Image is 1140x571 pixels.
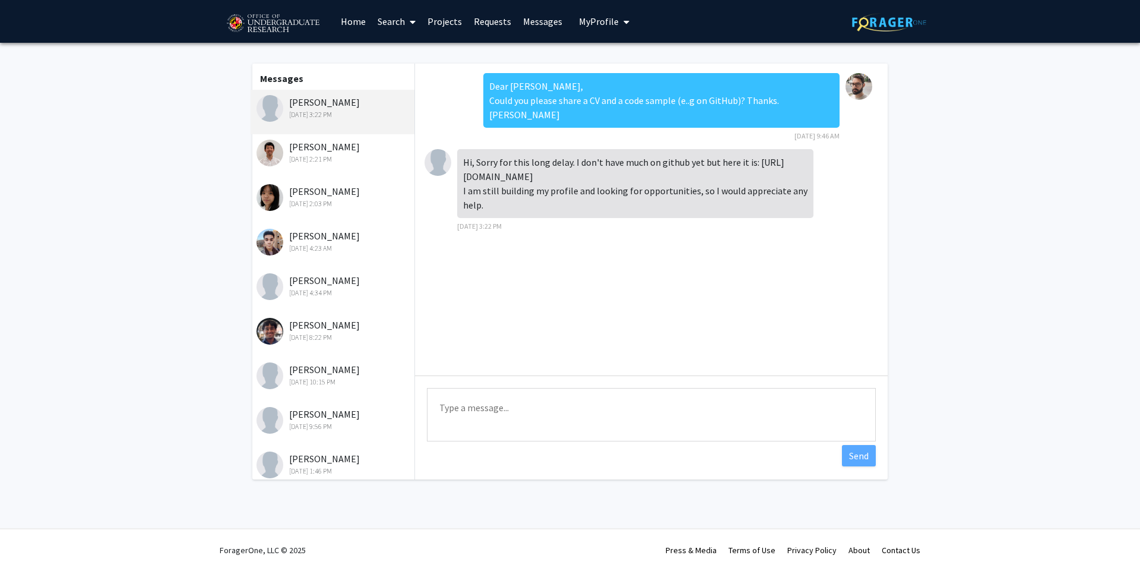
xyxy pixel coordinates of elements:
[256,466,411,477] div: [DATE] 1:46 PM
[468,1,517,42] a: Requests
[256,229,411,254] div: [PERSON_NAME]
[852,13,926,31] img: ForagerOne Logo
[517,1,568,42] a: Messages
[729,545,775,556] a: Terms of Use
[256,140,283,166] img: Ethan Choi
[483,73,840,128] div: Dear [PERSON_NAME], Could you please share a CV and a code sample (e..g on GitHub)? Thanks. [PERS...
[256,288,411,298] div: [DATE] 4:34 PM
[256,109,411,120] div: [DATE] 3:22 PM
[256,140,411,165] div: [PERSON_NAME]
[457,149,813,218] div: Hi, Sorry for this long delay. I don't have much on github yet but here it is: [URL][DOMAIN_NAME]...
[787,545,837,556] a: Privacy Policy
[256,407,283,434] img: Shriyans Sairy
[842,445,876,466] button: Send
[256,198,411,209] div: [DATE] 2:03 PM
[427,388,876,441] textarea: Message
[260,72,303,84] b: Messages
[256,95,283,122] img: Malaika Asif
[256,377,411,387] div: [DATE] 10:15 PM
[256,243,411,254] div: [DATE] 4:23 AM
[579,15,619,27] span: My Profile
[223,9,323,39] img: University of Maryland Logo
[9,518,50,562] iframe: Chat
[256,154,411,165] div: [DATE] 2:21 PM
[256,184,411,209] div: [PERSON_NAME]
[422,1,468,42] a: Projects
[256,318,411,343] div: [PERSON_NAME]
[256,95,411,120] div: [PERSON_NAME]
[256,452,283,478] img: Afaan Kamran
[256,273,283,300] img: Jonathan Solomon
[256,229,283,255] img: Michael Morton
[848,545,870,556] a: About
[372,1,422,42] a: Search
[256,332,411,343] div: [DATE] 8:22 PM
[794,131,840,140] span: [DATE] 9:46 AM
[256,407,411,432] div: [PERSON_NAME]
[256,362,411,387] div: [PERSON_NAME]
[882,545,920,556] a: Contact Us
[256,421,411,432] div: [DATE] 9:56 PM
[256,184,283,211] img: Margaret Hermanto
[256,318,283,345] img: Amar Dhillon
[220,529,306,571] div: ForagerOne, LLC © 2025
[457,222,502,231] span: [DATE] 3:22 PM
[256,452,411,477] div: [PERSON_NAME]
[256,362,283,389] img: David Guan
[425,149,451,176] img: Malaika Asif
[335,1,372,42] a: Home
[256,273,411,298] div: [PERSON_NAME]
[666,545,717,556] a: Press & Media
[845,73,872,100] img: Raff Viglianti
